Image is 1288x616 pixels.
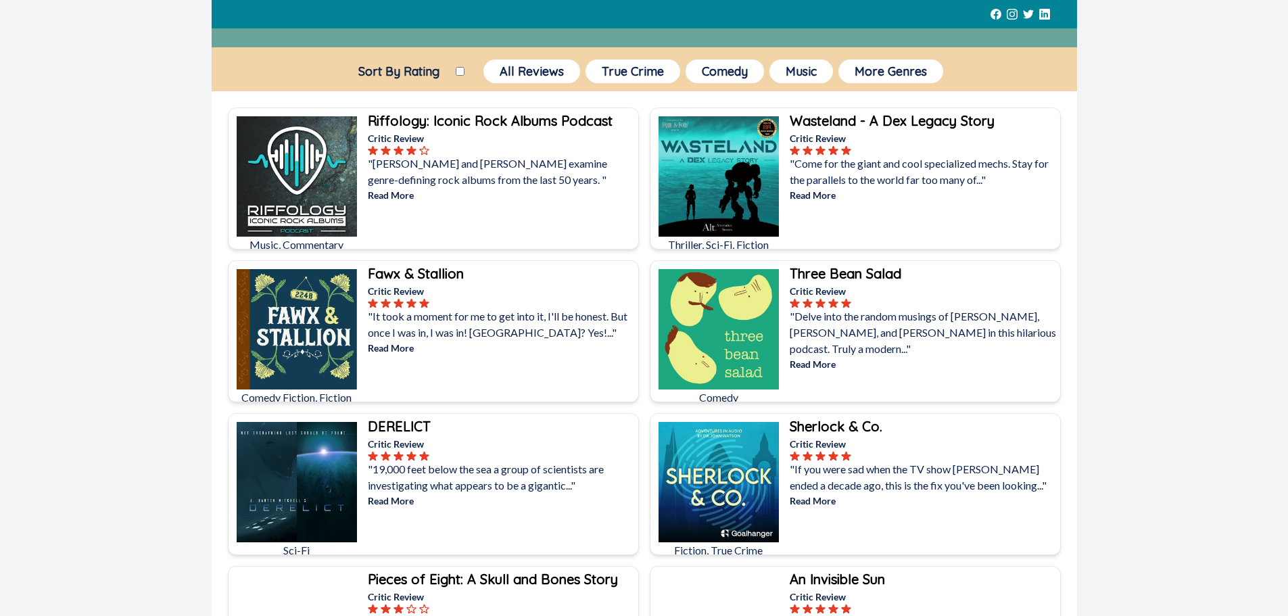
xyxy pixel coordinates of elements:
p: Critic Review [790,590,1057,604]
a: Wasteland - A Dex Legacy StoryThriller, Sci-Fi, FictionWasteland - A Dex Legacy StoryCritic Revie... [650,108,1061,250]
img: Riffology: Iconic Rock Albums Podcast [237,116,357,237]
p: "It took a moment for me to get into it, I'll be honest. But once I was in, I was in! [GEOGRAPHIC... [368,308,636,341]
p: Critic Review [790,131,1057,145]
a: Fawx & StallionComedy Fiction, FictionFawx & StallionCritic Review"It took a moment for me to get... [228,260,639,402]
p: Music, Commentary [237,237,357,253]
a: DERELICTSci-FiDERELICTCritic Review"19,000 feet below the sea a group of scientists are investiga... [228,413,639,555]
a: Sherlock & Co.Fiction, True CrimeSherlock & Co.Critic Review"If you were sad when the TV show [PE... [650,413,1061,555]
a: Three Bean SaladComedyThree Bean SaladCritic Review"Delve into the random musings of [PERSON_NAME... [650,260,1061,402]
img: DERELICT [237,422,357,542]
p: "[PERSON_NAME] and [PERSON_NAME] examine genre-defining rock albums from the last 50 years. " [368,156,636,188]
a: Comedy [683,57,767,86]
p: Read More [368,188,636,202]
a: True Crime [583,57,683,86]
a: Music [767,57,836,86]
p: Comedy [659,389,779,406]
button: Music [769,60,833,83]
b: An Invisible Sun [790,571,885,588]
b: Pieces of Eight: A Skull and Bones Story [368,571,618,588]
img: Sherlock & Co. [659,422,779,542]
p: "Delve into the random musings of [PERSON_NAME], [PERSON_NAME], and [PERSON_NAME] in this hilario... [790,308,1057,357]
p: Read More [368,341,636,355]
a: Riffology: Iconic Rock Albums PodcastMusic, CommentaryRiffology: Iconic Rock Albums PodcastCritic... [228,108,639,250]
img: Wasteland - A Dex Legacy Story [659,116,779,237]
p: "If you were sad when the TV show [PERSON_NAME] ended a decade ago, this is the fix you've been l... [790,461,1057,494]
p: Read More [790,494,1057,508]
p: Critic Review [368,131,636,145]
p: Thriller, Sci-Fi, Fiction [659,237,779,253]
img: Three Bean Salad [659,269,779,389]
p: Critic Review [368,590,636,604]
p: Critic Review [368,284,636,298]
b: Wasteland - A Dex Legacy Story [790,112,995,129]
label: Sort By Rating [342,64,456,79]
b: Three Bean Salad [790,265,901,282]
b: Sherlock & Co. [790,418,882,435]
p: Read More [790,357,1057,371]
p: Fiction, True Crime [659,542,779,559]
b: Riffology: Iconic Rock Albums Podcast [368,112,613,129]
p: Comedy Fiction, Fiction [237,389,357,406]
p: "19,000 feet below the sea a group of scientists are investigating what appears to be a gigantic..." [368,461,636,494]
button: More Genres [838,60,943,83]
p: "Come for the giant and cool specialized mechs. Stay for the parallels to the world far too many ... [790,156,1057,188]
button: Comedy [686,60,764,83]
p: Sci-Fi [237,542,357,559]
p: Read More [790,188,1057,202]
p: Read More [368,494,636,508]
button: True Crime [586,60,680,83]
a: All Reviews [481,57,583,86]
img: Fawx & Stallion [237,269,357,389]
p: Critic Review [368,437,636,451]
p: Critic Review [790,284,1057,298]
b: Fawx & Stallion [368,265,464,282]
button: All Reviews [483,60,580,83]
p: Critic Review [790,437,1057,451]
b: DERELICT [368,418,431,435]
